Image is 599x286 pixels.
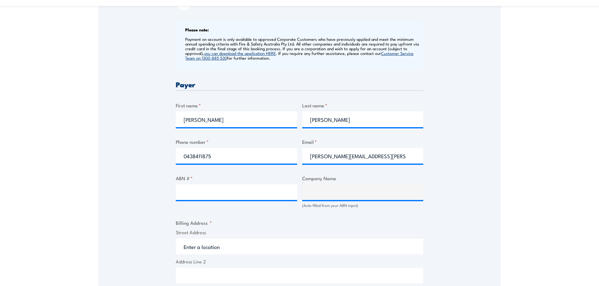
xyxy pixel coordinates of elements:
h3: Payer [176,81,423,88]
label: Address Line 2 [176,258,423,265]
label: Last name [302,102,424,109]
legend: Billing Address [176,219,212,226]
a: Customer Service Team on 1300 885 530 [185,50,413,61]
label: Street Address [176,229,423,236]
label: Email [302,138,424,145]
label: First name [176,102,297,109]
a: you can download the application HERE [204,50,276,56]
label: Phone number [176,138,297,145]
div: (Auto filled from your ABN input) [302,202,424,208]
p: Payment on account is only available to approved Corporate Customers who have previously applied ... [185,37,422,60]
label: ABN # [176,175,297,182]
b: Please note: [185,26,209,33]
input: Enter a location [176,239,423,254]
label: Company Name [302,175,424,182]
